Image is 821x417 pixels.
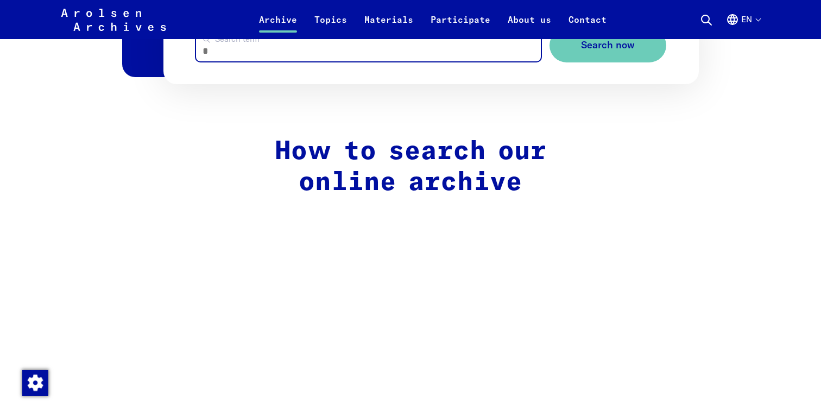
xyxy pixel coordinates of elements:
span: Search now [581,40,635,51]
a: Participate [422,13,499,39]
a: Archive [250,13,306,39]
div: Change consent [22,369,48,395]
h2: How to search our online archive [181,136,640,199]
button: English, language selection [726,13,760,39]
a: About us [499,13,560,39]
a: Topics [306,13,356,39]
a: Contact [560,13,615,39]
img: Change consent [22,370,48,396]
a: Materials [356,13,422,39]
nav: Primary [250,7,615,33]
button: Search now [550,28,666,62]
